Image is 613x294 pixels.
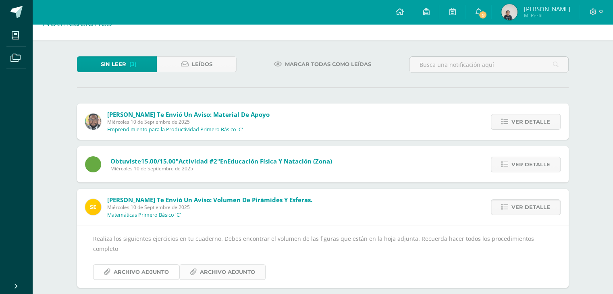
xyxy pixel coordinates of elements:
[501,4,517,20] img: 1855dde4682a897e962b3075ff2481c4.png
[176,157,220,165] span: "Actividad #2"
[107,196,312,204] span: [PERSON_NAME] te envió un aviso: Volumen de Pirámides y esferas.
[478,10,487,19] span: 9
[77,56,157,72] a: Sin leer(3)
[179,264,266,280] a: Archivo Adjunto
[409,57,568,72] input: Busca una notificación aquí
[192,57,212,72] span: Leídos
[141,157,176,165] span: 15.00/15.00
[93,264,179,280] a: Archivo Adjunto
[107,212,181,218] p: Matemáticas Primero Básico 'C'
[511,157,550,172] span: Ver detalle
[511,114,550,129] span: Ver detalle
[110,157,332,165] span: Obtuviste en
[114,265,169,280] span: Archivo Adjunto
[524,5,570,13] span: [PERSON_NAME]
[524,12,570,19] span: Mi Perfil
[107,204,312,211] span: Miércoles 10 de Septiembre de 2025
[85,114,101,130] img: 712781701cd376c1a616437b5c60ae46.png
[157,56,237,72] a: Leídos
[227,157,332,165] span: Educación Física y Natación (Zona)
[511,200,550,215] span: Ver detalle
[200,265,255,280] span: Archivo Adjunto
[107,126,243,133] p: Emprendimiento para la Productividad Primero Básico 'C'
[107,110,270,118] span: [PERSON_NAME] te envió un aviso: Material de apoyo
[285,57,371,72] span: Marcar todas como leídas
[101,57,126,72] span: Sin leer
[85,199,101,215] img: 03c2987289e60ca238394da5f82a525a.png
[264,56,381,72] a: Marcar todas como leídas
[93,234,553,280] div: Realiza los siguientes ejercicios en tu cuaderno. Debes encontrar el volumen de las figuras que e...
[110,165,332,172] span: Miércoles 10 de Septiembre de 2025
[129,57,137,72] span: (3)
[107,118,270,125] span: Miércoles 10 de Septiembre de 2025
